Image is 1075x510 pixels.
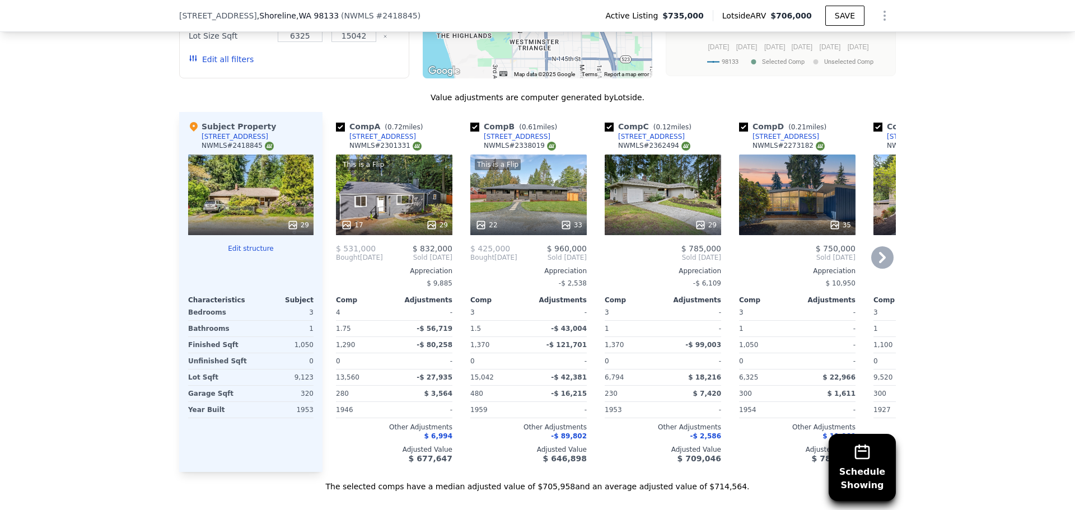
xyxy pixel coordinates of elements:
span: 300 [873,390,886,397]
span: -$ 42,381 [551,373,587,381]
div: Adjustments [394,296,452,305]
div: 33 [560,219,582,231]
text: Unselected Comp [824,58,873,65]
div: - [800,402,856,418]
div: - [531,402,587,418]
span: Map data ©2025 Google [514,71,575,77]
div: - [396,353,452,369]
span: Active Listing [605,10,662,21]
span: 1,370 [470,341,489,349]
span: $ 960,000 [547,244,587,253]
div: [DATE] [336,253,383,262]
a: Open this area in Google Maps (opens a new window) [426,64,462,78]
div: 1946 [336,402,392,418]
div: 9,123 [253,369,314,385]
div: 17 [341,219,363,231]
div: Other Adjustments [873,423,990,432]
span: $ 9,885 [427,279,452,287]
span: -$ 99,003 [685,341,721,349]
div: Adjustments [529,296,587,305]
span: $ 785,000 [681,244,721,253]
button: Clear [383,34,387,39]
div: This is a Flip [475,159,521,170]
div: - [665,402,721,418]
span: Bought [470,253,494,262]
a: [STREET_ADDRESS] [873,132,954,141]
a: [STREET_ADDRESS] [739,132,819,141]
span: 3 [873,308,878,316]
span: -$ 43,004 [551,325,587,333]
button: SAVE [825,6,864,26]
div: 1927 [873,402,929,418]
button: ScheduleShowing [829,434,896,501]
div: Adjusted Value [739,445,856,454]
span: $ 18,216 [688,373,721,381]
span: $ 531,000 [336,244,376,253]
div: - [800,353,856,369]
button: Show Options [873,4,896,27]
div: NWMLS # 2418845 [202,141,274,151]
span: -$ 80,258 [417,341,452,349]
div: NWMLS # 2377082 [887,141,959,151]
div: 320 [253,386,314,401]
span: 3 [605,308,609,316]
div: 1954 [739,402,795,418]
span: -$ 27,935 [417,373,452,381]
div: NWMLS # 2338019 [484,141,556,151]
span: $ 750,000 [816,244,856,253]
span: $ 3,564 [424,390,452,397]
span: ( miles) [515,123,562,131]
span: 0.61 [522,123,537,131]
div: 1 [739,321,795,336]
div: Appreciation [739,266,856,275]
div: [DATE] [470,253,517,262]
img: Google [426,64,462,78]
span: 15,042 [470,373,494,381]
div: Lot Sqft [188,369,249,385]
text: [DATE] [820,43,841,51]
div: 1953 [253,402,314,418]
div: 35 [829,219,851,231]
span: Lotside ARV [722,10,770,21]
div: 29 [426,219,448,231]
div: - [665,321,721,336]
div: Comp [605,296,663,305]
div: Adjusted Value [605,445,721,454]
span: $ 1,611 [828,390,856,397]
img: NWMLS Logo [816,142,825,151]
div: Bathrooms [188,321,249,336]
div: NWMLS # 2273182 [752,141,825,151]
div: Other Adjustments [470,423,587,432]
div: 1 [605,321,661,336]
span: , Shoreline [257,10,339,21]
span: 6,794 [605,373,624,381]
span: NWMLS [344,11,374,20]
text: 98133 [722,58,739,65]
div: - [665,353,721,369]
span: Sold [DATE] [739,253,856,262]
text: [DATE] [764,43,786,51]
span: Bought [336,253,360,262]
span: 4 [336,308,340,316]
img: NWMLS Logo [265,142,274,151]
img: NWMLS Logo [681,142,690,151]
div: The selected comps have a median adjusted value of $705,958 and an average adjusted value of $714... [179,472,896,492]
a: [STREET_ADDRESS] [470,132,550,141]
span: -$ 89,802 [551,432,587,440]
span: 1,290 [336,341,355,349]
div: 0 [253,353,314,369]
div: [STREET_ADDRESS] [887,132,954,141]
span: $ 22,966 [822,373,856,381]
span: ( miles) [784,123,831,131]
div: Appreciation [873,266,990,275]
div: - [800,337,856,353]
a: [STREET_ADDRESS] [605,132,685,141]
span: 280 [336,390,349,397]
div: [STREET_ADDRESS] [202,132,268,141]
div: - [396,305,452,320]
span: $735,000 [662,10,704,21]
span: -$ 2,538 [559,279,587,287]
span: -$ 6,109 [693,279,721,287]
span: 0 [470,357,475,365]
div: 1 [873,321,929,336]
